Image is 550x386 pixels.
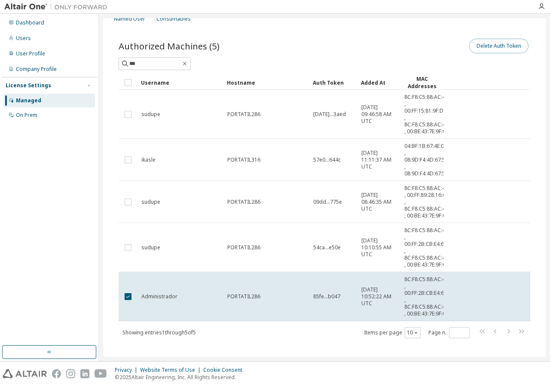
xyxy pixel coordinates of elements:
div: Added At [361,76,397,89]
span: [DATE] 11:11:37 AM UTC [361,150,397,170]
span: [DATE] 09:46:58 AM UTC [361,104,397,125]
span: [DATE] 08:46:35 AM UTC [361,192,397,212]
div: Named User [114,15,145,22]
span: 8C:F8:C5:88:AC:4C , 00:FF:2B:CB:E4:6F , 8C:F8:C5:88:AC:48 , 00:BE:43:7E:9F:00 [404,227,449,268]
span: Authorized Machines (5) [119,40,220,52]
span: Items per page [364,327,421,338]
div: Company Profile [16,66,57,73]
div: Website Terms of Use [140,367,203,374]
div: Cookie Consent [203,367,247,374]
span: 8C:F8:C5:88:AC:4C , 00:FF:2B:CB:E4:6F , 8C:F8:C5:88:AC:48 , 00:BE:43:7E:9F:00 [404,276,449,317]
div: Auth Token [313,76,354,89]
span: sudupe [141,244,160,251]
img: instagram.svg [66,369,75,378]
img: youtube.svg [95,369,107,378]
div: Username [141,76,220,89]
div: Managed [16,97,41,104]
img: facebook.svg [52,369,61,378]
span: ikasle [141,156,156,163]
span: PORTATIL286 [227,293,260,300]
span: [DATE] 10:52:22 AM UTC [361,286,397,307]
span: sudupe [141,111,160,118]
span: 8C:F8:C5:88:AC:4C , 00:FF:89:28:16:CE , 8C:F8:C5:88:AC:48 , 00:BE:43:7E:9F:00 [404,185,449,219]
span: 57e0...644c [313,156,341,163]
span: sudupe [141,199,160,205]
span: PORTATIL316 [227,156,260,163]
div: MAC Addresses [404,75,440,90]
span: Administrador [141,293,177,300]
span: 09dd...775e [313,199,342,205]
div: Users [16,35,31,42]
div: Privacy [115,367,140,374]
div: License Settings [6,82,51,89]
span: [DATE] 10:10:55 AM UTC [361,237,397,258]
div: Hostname [227,76,306,89]
div: Consumables [156,15,191,22]
button: 10 [407,329,419,336]
span: Page n. [428,327,470,338]
span: PORTATIL286 [227,244,260,251]
img: altair_logo.svg [3,369,47,378]
button: Delete Auth Token [469,39,529,53]
p: © 2025 Altair Engineering, Inc. All Rights Reserved. [115,374,247,381]
img: linkedin.svg [80,369,89,378]
div: On Prem [16,112,37,119]
span: 85fe...b047 [313,293,340,300]
span: [DATE]...3aed [313,111,346,118]
span: 8C:F8:C5:88:AC:4C , 00:FF:15:81:9F:DC , 8C:F8:C5:88:AC:48 , 00:BE:43:7E:9F:00 [404,94,449,135]
div: Dashboard [16,19,44,26]
div: User Profile [16,50,45,57]
span: 04:BF:1B:67:4E:07 , 08:9D:F4:4D:67:5E , 08:9D:F4:4D:67:5A [404,143,449,177]
span: PORTATIL286 [227,111,260,118]
span: PORTATIL286 [227,199,260,205]
img: Altair One [4,3,112,11]
span: 54ca...e50e [313,244,341,251]
span: Showing entries 1 through 5 of 5 [122,329,196,336]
